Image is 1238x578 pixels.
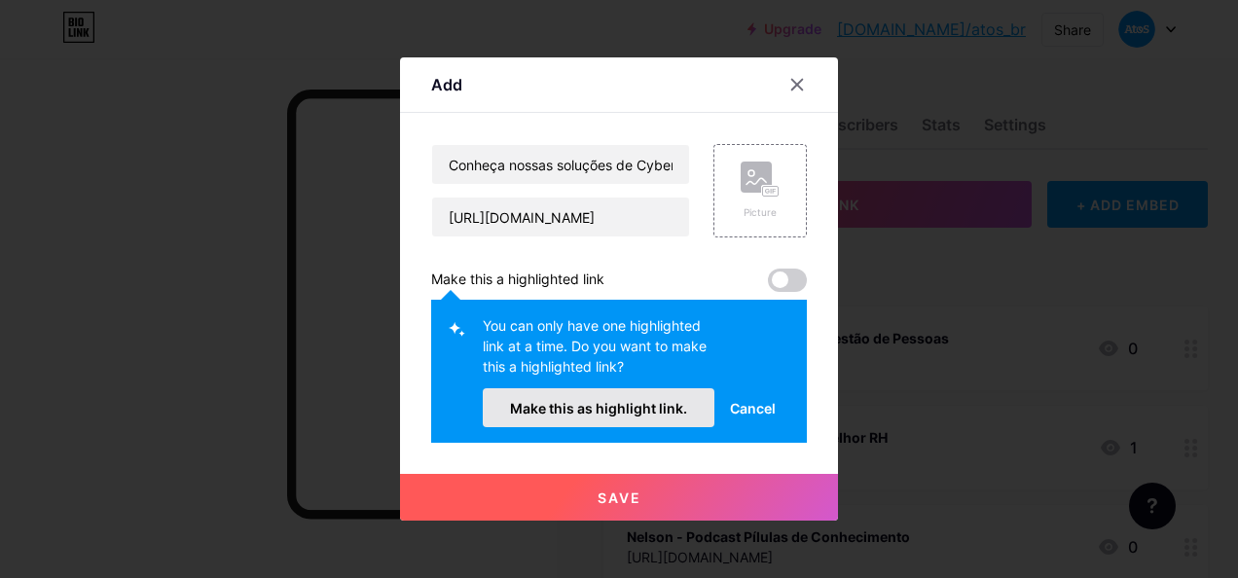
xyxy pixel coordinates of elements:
[432,145,689,184] input: Title
[431,73,462,96] div: Add
[730,398,776,418] span: Cancel
[483,315,714,388] div: You can only have one highlighted link at a time. Do you want to make this a highlighted link?
[741,205,780,220] div: Picture
[598,489,641,506] span: Save
[431,269,604,292] div: Make this a highlighted link
[483,388,714,427] button: Make this as highlight link.
[400,474,838,521] button: Save
[510,400,687,416] span: Make this as highlight link.
[432,198,689,236] input: URL
[714,388,791,427] button: Cancel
